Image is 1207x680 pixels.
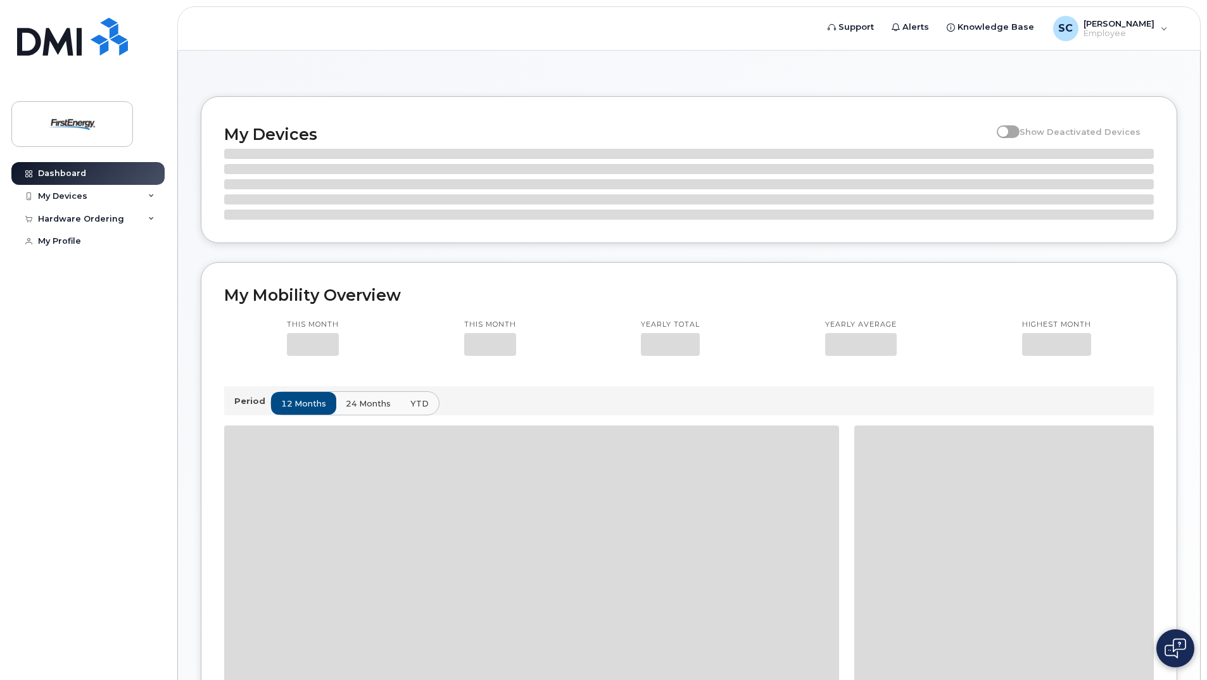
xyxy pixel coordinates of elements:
h2: My Devices [224,125,990,144]
p: Period [234,395,270,407]
p: This month [287,320,339,330]
span: Show Deactivated Devices [1020,127,1141,137]
span: YTD [410,398,429,410]
h2: My Mobility Overview [224,286,1154,305]
input: Show Deactivated Devices [997,120,1007,130]
p: Yearly total [641,320,700,330]
img: Open chat [1165,638,1186,658]
p: This month [464,320,516,330]
p: Yearly average [825,320,897,330]
p: Highest month [1022,320,1091,330]
span: 24 months [346,398,391,410]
